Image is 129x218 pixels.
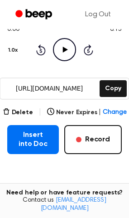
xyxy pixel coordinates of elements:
[9,6,60,24] a: Beep
[47,108,127,117] button: Never Expires|Change
[41,197,106,212] a: [EMAIL_ADDRESS][DOMAIN_NAME]
[7,125,59,154] button: Insert into Doc
[3,108,33,117] button: Delete
[110,25,122,34] span: 0:15
[99,108,101,117] span: |
[7,43,21,58] button: 1.0x
[100,80,126,97] button: Copy
[76,4,120,25] a: Log Out
[5,197,124,213] span: Contact us
[38,107,42,118] span: |
[64,125,122,154] button: Record
[103,108,126,117] span: Change
[7,25,19,34] span: 0:00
